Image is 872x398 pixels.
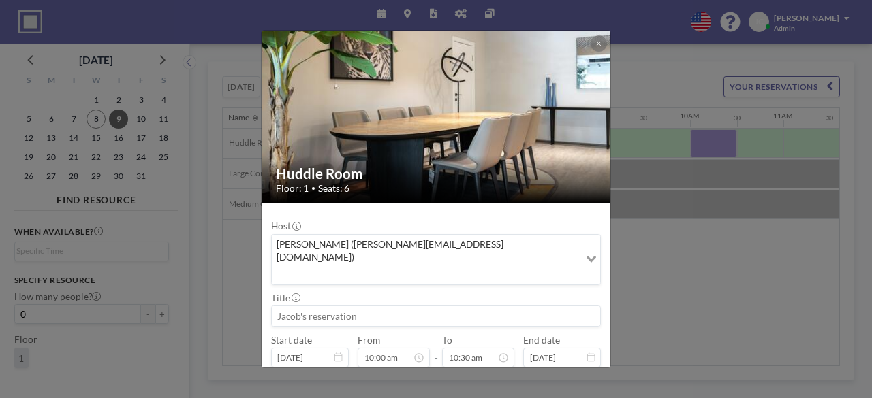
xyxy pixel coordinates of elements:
[271,292,300,303] label: Title
[442,334,452,346] label: To
[272,235,600,284] div: Search for option
[435,338,438,364] span: -
[523,334,560,346] label: End date
[276,165,598,183] h2: Huddle Room
[273,266,578,282] input: Search for option
[311,184,315,193] span: •
[275,237,576,263] span: [PERSON_NAME] ([PERSON_NAME][EMAIL_ADDRESS][DOMAIN_NAME])
[276,182,309,194] span: Floor: 1
[271,220,300,231] label: Host
[271,334,312,346] label: Start date
[358,334,380,346] label: From
[272,306,600,326] input: Jacob's reservation
[318,182,349,194] span: Seats: 6
[262,1,612,233] img: 537.jpg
